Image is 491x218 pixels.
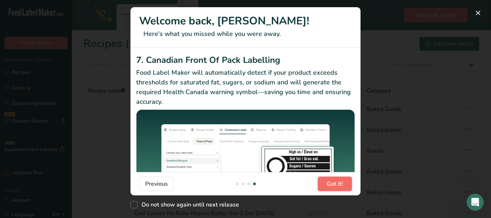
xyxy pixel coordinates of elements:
[467,194,484,211] iframe: Intercom live chat
[327,180,343,188] span: Got it!
[318,177,352,191] button: Got it!
[138,201,239,208] span: Do not show again until next release
[139,13,352,29] h1: Welcome back, [PERSON_NAME]!
[136,54,355,66] h2: 7. Canadian Front Of Pack Labelling
[145,180,168,188] span: Previous
[136,110,355,192] img: Canadian Front Of Pack Labelling
[139,177,174,191] button: Previous
[139,29,352,39] p: Here's what you missed while you were away.
[136,68,355,107] p: Food Label Maker will automatically detect if your product exceeds thresholds for saturated fat, ...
